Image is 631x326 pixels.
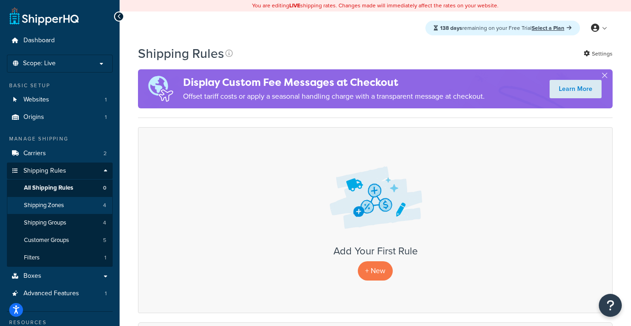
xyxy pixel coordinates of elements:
span: All Shipping Rules [24,184,73,192]
span: Advanced Features [23,290,79,298]
span: Shipping Zones [24,202,64,209]
a: Filters 1 [7,249,113,266]
li: Websites [7,91,113,108]
span: Shipping Groups [24,219,66,227]
div: Manage Shipping [7,135,113,143]
a: ShipperHQ Home [10,7,79,25]
span: 4 [103,219,106,227]
h3: Add Your First Rule [148,246,603,257]
li: Shipping Zones [7,197,113,214]
a: Boxes [7,268,113,285]
li: Shipping Rules [7,163,113,267]
li: Filters [7,249,113,266]
span: 5 [103,236,106,244]
span: Filters [24,254,40,262]
a: Advanced Features 1 [7,285,113,302]
p: + New [358,261,393,280]
li: All Shipping Rules [7,180,113,197]
span: Origins [23,113,44,121]
span: 1 [104,254,106,262]
span: Carriers [23,150,46,157]
span: Customer Groups [24,236,69,244]
span: 1 [105,113,107,121]
li: Shipping Groups [7,214,113,231]
div: Basic Setup [7,82,113,90]
span: Shipping Rules [23,167,66,175]
a: Shipping Groups 4 [7,214,113,231]
h4: Display Custom Fee Messages at Checkout [183,75,485,90]
button: Open Resource Center [599,294,622,317]
a: Shipping Rules [7,163,113,180]
a: All Shipping Rules 0 [7,180,113,197]
a: Learn More [550,80,602,98]
a: Carriers 2 [7,145,113,162]
li: Carriers [7,145,113,162]
span: Dashboard [23,37,55,45]
li: Advanced Features [7,285,113,302]
span: 0 [103,184,106,192]
h1: Shipping Rules [138,45,224,62]
li: Origins [7,109,113,126]
strong: 138 days [440,24,462,32]
span: Websites [23,96,49,104]
a: Dashboard [7,32,113,49]
a: Select a Plan [532,24,572,32]
li: Customer Groups [7,232,113,249]
a: Settings [584,47,613,60]
span: Scope: Live [23,60,56,67]
div: remaining on your Free Trial [425,21,580,35]
span: 1 [105,290,107,298]
p: Offset tariff costs or apply a seasonal handling charge with a transparent message at checkout. [183,90,485,103]
a: Websites 1 [7,91,113,108]
b: LIVE [289,1,300,10]
a: Customer Groups 5 [7,232,113,249]
span: 1 [105,96,107,104]
span: 4 [103,202,106,209]
img: duties-banner-06bc72dcb5fe05cb3f9472aba00be2ae8eb53ab6f0d8bb03d382ba314ac3c341.png [138,69,183,108]
a: Origins 1 [7,109,113,126]
span: 2 [103,150,107,157]
a: Shipping Zones 4 [7,197,113,214]
span: Boxes [23,272,41,280]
